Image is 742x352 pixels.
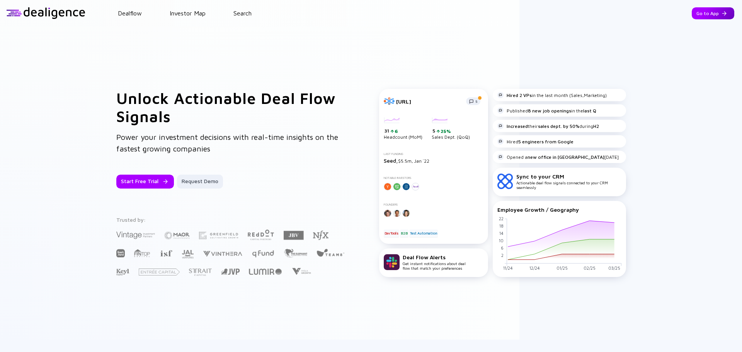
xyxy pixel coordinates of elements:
[403,254,466,270] div: Get instant notifications about deal flow that match your preferences
[233,10,252,17] a: Search
[593,123,599,129] strong: H2
[139,269,180,275] img: Entrée Capital
[497,107,596,114] div: Published in the
[199,232,238,239] img: Greenfield Partners
[116,89,348,125] h1: Unlock Actionable Deal Flow Signals
[384,117,422,140] div: Headcount (MoM)
[432,117,470,140] div: Sales Dept. (QoQ)
[499,238,503,243] tspan: 10
[538,123,579,129] strong: sales dept. by 50%
[284,249,307,258] img: The Elephant
[116,175,174,189] button: Start Free Trial
[247,228,274,241] img: Red Dot Capital Partners
[384,152,483,156] div: Last Funding
[692,7,734,19] button: Go to App
[384,230,399,237] div: DevTools
[503,265,512,270] tspan: 11/24
[189,269,212,276] img: Strait Capital
[284,230,304,240] img: JBV Capital
[160,250,172,257] img: Israel Secondary Fund
[116,133,338,153] span: Power your investment decisions with real-time insights on the fastest growing companies
[516,173,621,190] div: Actionable deal flow signals connected to your CRM seamlessly
[400,230,408,237] div: B2B
[518,139,574,145] strong: 5 engineers from Google
[203,250,242,257] img: Vinthera
[516,173,621,180] div: Sync to your CRM
[313,231,328,240] img: NFX
[384,176,483,180] div: Notable Investors
[252,249,274,258] img: Q Fund
[499,216,503,221] tspan: 22
[608,265,620,270] tspan: 03/25
[432,128,470,134] div: 5
[528,108,571,114] strong: 8 new job openings
[500,245,503,250] tspan: 6
[177,175,223,189] button: Request Demo
[317,248,344,257] img: Team8
[134,249,150,257] img: FINTOP Capital
[385,128,422,134] div: 31
[507,92,532,98] strong: Hired 2 VPs
[501,253,503,258] tspan: 2
[497,154,619,160] div: Opened a [DATE]
[384,157,398,164] span: Seed,
[583,108,596,114] strong: last Q
[403,254,466,260] div: Deal Flow Alerts
[394,128,398,134] div: 6
[499,231,503,236] tspan: 14
[529,265,539,270] tspan: 12/24
[583,265,595,270] tspan: 02/25
[507,123,528,129] strong: Increased
[396,98,461,105] div: [URL]
[497,123,599,129] div: their during
[116,216,346,223] div: Trusted by:
[118,10,142,17] a: Dealflow
[384,203,483,206] div: Founders
[116,231,155,240] img: Vintage Investment Partners
[291,268,311,275] img: Viola Growth
[249,269,282,275] img: Lumir Ventures
[440,128,451,134] div: 25%
[182,250,194,258] img: JAL Ventures
[497,206,621,213] div: Employee Growth / Geography
[116,269,129,276] img: Key1 Capital
[164,229,190,242] img: Maor Investments
[556,265,567,270] tspan: 01/25
[528,154,604,160] strong: new office in [GEOGRAPHIC_DATA]
[221,269,240,275] img: Jerusalem Venture Partners
[384,157,483,164] div: $5.5m, Jan `22
[499,223,503,228] tspan: 18
[497,138,574,145] div: Hired
[497,92,607,98] div: in the last month (Sales,Marketing)
[409,230,438,237] div: Test Automation
[170,10,206,17] a: Investor Map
